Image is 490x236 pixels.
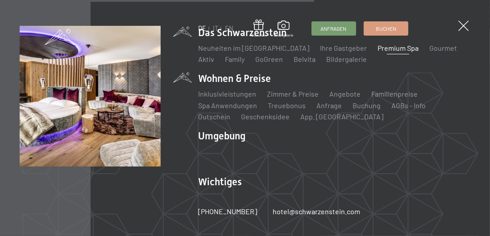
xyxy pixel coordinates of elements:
a: Spa Anwendungen [198,101,257,110]
span: [PHONE_NUMBER] [198,207,257,216]
a: Angebote [329,90,361,98]
a: Belvita [294,55,316,63]
a: Geschenksidee [241,112,290,121]
a: AGBs - Info [391,101,426,110]
a: Bildergalerie [326,55,367,63]
a: Familienpreise [371,90,418,98]
a: Gutschein [198,112,230,121]
a: hotel@schwarzenstein.com [273,207,360,216]
a: [PHONE_NUMBER] [198,207,257,216]
span: Anfragen [321,25,347,33]
a: App. [GEOGRAPHIC_DATA] [300,112,383,121]
a: DE [198,24,206,32]
span: Buchen [376,25,396,33]
a: Aktiv [198,55,214,63]
a: Gourmet [429,44,457,52]
a: Zimmer & Preise [267,90,319,98]
a: GoGreen [255,55,283,63]
a: EN [225,24,233,32]
a: Family [225,55,245,63]
a: Premium Spa [378,44,419,52]
a: Bildergalerie [274,20,294,37]
a: Buchen [364,22,408,35]
a: Anfragen [312,22,356,35]
a: Gutschein [251,20,266,38]
a: Inklusivleistungen [198,90,256,98]
a: Ihre Gastgeber [320,44,367,52]
a: Buchung [353,101,381,110]
a: Neuheiten im [GEOGRAPHIC_DATA] [198,44,309,52]
a: Anfrage [316,101,342,110]
a: IT [213,24,218,32]
a: Treuebonus [268,101,306,110]
span: Bildergalerie [274,33,294,38]
span: Gutschein [251,33,266,38]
